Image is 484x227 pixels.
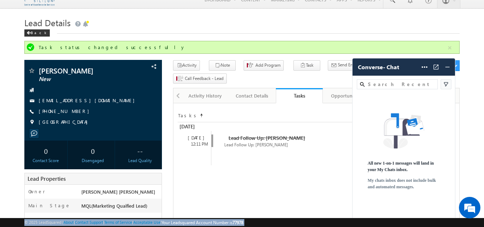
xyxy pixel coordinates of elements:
div: Contact Score [26,157,66,164]
span: [PERSON_NAME] [PERSON_NAME] [81,189,155,195]
span: [PERSON_NAME] [39,67,124,74]
span: All new 1-on-1 messages will land in your My Chats inbox. [368,160,440,173]
a: Terms of Service [104,220,132,224]
div: 12:11 PM [181,141,211,147]
button: Call Feedback - Lead [173,74,227,84]
button: Task [293,60,320,71]
em: Start Chat [97,176,130,186]
div: Linkedin [80,216,162,226]
span: 77978 [233,220,243,225]
div: [DATE] [178,122,210,131]
div: Contact Details [235,91,269,100]
span: [PHONE_NUMBER] [39,108,93,115]
button: Note [209,60,236,71]
img: search [360,82,365,87]
div: 0 [73,144,113,157]
label: Main Stage [28,202,71,209]
a: Tasks [276,88,323,103]
span: Send Email [338,62,358,68]
span: Your Leadsquared Account Number is [162,220,243,225]
span: Call Feedback - Lead [185,75,224,82]
td: Tasks [178,110,199,119]
div: 0 [26,144,66,157]
a: Activity History [182,88,229,103]
div: Minimize live chat window [118,4,135,21]
div: Disengaged [73,157,113,164]
span: Lead Properties [28,175,66,182]
button: Send Email [328,60,361,71]
div: Chat with us now [37,38,120,47]
div: -- [120,144,160,157]
a: About [63,220,74,224]
div: [DATE] [181,134,211,141]
a: Opportunities [323,88,370,103]
img: d_60004797649_company_0_60004797649 [12,38,30,47]
label: Owner [28,188,45,195]
img: filter icon [442,81,450,88]
button: Activity [173,60,200,71]
img: svg+xml;base64,PHN2ZyB4bWxucz0iaHR0cDovL3d3dy53My5vcmcvMjAwMC9zdmciIHdpZHRoPSIyNCIgaGVpZ2h0PSIyNC... [444,63,451,71]
button: Add Program [244,60,284,71]
span: New [39,76,124,83]
div: Task status changed successfully [39,44,447,51]
a: Contact Support [75,220,103,224]
span: [GEOGRAPHIC_DATA] [39,119,91,126]
span: Add Program [255,62,281,68]
div: MQL(Marketing Quaified Lead) [80,202,162,212]
input: Search Recent Chats [366,80,435,88]
img: Open Full Screen [432,63,440,71]
img: loading 2 [383,113,424,148]
span: Lead Follow Up: [PERSON_NAME] [224,142,288,147]
span: Sort Timeline [200,111,203,117]
span: Converse - Chat [358,64,399,70]
div: Activity History [188,91,222,100]
div: Back [24,29,50,37]
span: Lead Details [24,17,71,28]
a: Acceptable Use [133,220,160,224]
a: Back [24,29,53,35]
div: Tasks [281,92,317,99]
a: [EMAIL_ADDRESS][DOMAIN_NAME] [39,97,138,103]
span: © 2025 LeadSquared | | | | | [24,219,243,226]
textarea: Type your message and hit 'Enter' [9,66,131,170]
div: Lead Quality [120,157,160,164]
span: My chats inbox does not include bulk and automated messages. [368,177,440,190]
a: Contact Details [229,88,276,103]
div: Opportunities [329,91,363,100]
span: Lead Follow Up: [PERSON_NAME] [229,134,305,141]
